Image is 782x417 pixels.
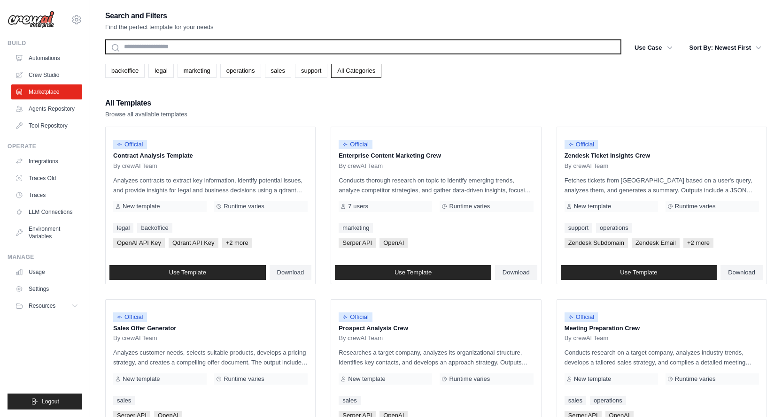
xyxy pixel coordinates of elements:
[11,188,82,203] a: Traces
[105,110,187,119] p: Browse all available templates
[339,396,360,405] a: sales
[11,84,82,99] a: Marketplace
[339,334,383,342] span: By crewAI Team
[11,51,82,66] a: Automations
[105,64,145,78] a: backoffice
[503,269,530,276] span: Download
[11,265,82,280] a: Usage
[565,238,628,248] span: Zendesk Subdomain
[113,334,157,342] span: By crewAI Team
[105,97,187,110] h2: All Templates
[449,375,490,383] span: Runtime varies
[11,281,82,296] a: Settings
[113,312,147,322] span: Official
[629,39,678,56] button: Use Case
[113,348,308,367] p: Analyzes customer needs, selects suitable products, develops a pricing strategy, and creates a co...
[8,143,82,150] div: Operate
[8,39,82,47] div: Build
[339,223,373,233] a: marketing
[222,238,252,248] span: +2 more
[339,151,533,160] p: Enterprise Content Marketing Crew
[113,396,135,405] a: sales
[105,9,214,23] h2: Search and Filters
[295,64,327,78] a: support
[29,302,55,310] span: Resources
[348,375,385,383] span: New template
[675,375,716,383] span: Runtime varies
[590,396,626,405] a: operations
[178,64,217,78] a: marketing
[137,223,172,233] a: backoffice
[683,238,713,248] span: +2 more
[224,203,264,210] span: Runtime varies
[379,238,408,248] span: OpenAI
[224,375,264,383] span: Runtime varies
[11,118,82,133] a: Tool Repository
[339,162,383,170] span: By crewAI Team
[220,64,261,78] a: operations
[449,203,490,210] span: Runtime varies
[270,265,312,280] a: Download
[565,162,609,170] span: By crewAI Team
[339,140,372,149] span: Official
[113,162,157,170] span: By crewAI Team
[113,140,147,149] span: Official
[123,203,160,210] span: New template
[565,140,598,149] span: Official
[169,269,206,276] span: Use Template
[8,11,54,29] img: Logo
[565,175,759,195] p: Fetches tickets from [GEOGRAPHIC_DATA] based on a user's query, analyzes them, and generates a su...
[565,396,586,405] a: sales
[565,151,759,160] p: Zendesk Ticket Insights Crew
[11,68,82,83] a: Crew Studio
[574,203,611,210] span: New template
[565,324,759,333] p: Meeting Preparation Crew
[265,64,291,78] a: sales
[42,398,59,405] span: Logout
[565,334,609,342] span: By crewAI Team
[339,348,533,367] p: Researches a target company, analyzes its organizational structure, identifies key contacts, and ...
[11,154,82,169] a: Integrations
[8,394,82,409] button: Logout
[277,269,304,276] span: Download
[348,203,368,210] span: 7 users
[565,312,598,322] span: Official
[728,269,755,276] span: Download
[148,64,173,78] a: legal
[620,269,657,276] span: Use Template
[113,324,308,333] p: Sales Offer Generator
[339,312,372,322] span: Official
[675,203,716,210] span: Runtime varies
[169,238,218,248] span: Qdrant API Key
[123,375,160,383] span: New template
[8,253,82,261] div: Manage
[565,348,759,367] p: Conducts research on a target company, analyzes industry trends, develops a tailored sales strate...
[109,265,266,280] a: Use Template
[11,171,82,186] a: Traces Old
[11,298,82,313] button: Resources
[11,101,82,116] a: Agents Repository
[720,265,763,280] a: Download
[113,151,308,160] p: Contract Analysis Template
[339,175,533,195] p: Conducts thorough research on topic to identify emerging trends, analyze competitor strategies, a...
[632,238,680,248] span: Zendesk Email
[574,375,611,383] span: New template
[339,324,533,333] p: Prospect Analysis Crew
[105,23,214,32] p: Find the perfect template for your needs
[596,223,632,233] a: operations
[684,39,767,56] button: Sort By: Newest First
[561,265,717,280] a: Use Template
[565,223,592,233] a: support
[11,205,82,220] a: LLM Connections
[113,223,133,233] a: legal
[335,265,491,280] a: Use Template
[339,238,376,248] span: Serper API
[113,238,165,248] span: OpenAI API Key
[331,64,381,78] a: All Categories
[395,269,432,276] span: Use Template
[495,265,537,280] a: Download
[113,175,308,195] p: Analyzes contracts to extract key information, identify potential issues, and provide insights fo...
[11,221,82,244] a: Environment Variables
